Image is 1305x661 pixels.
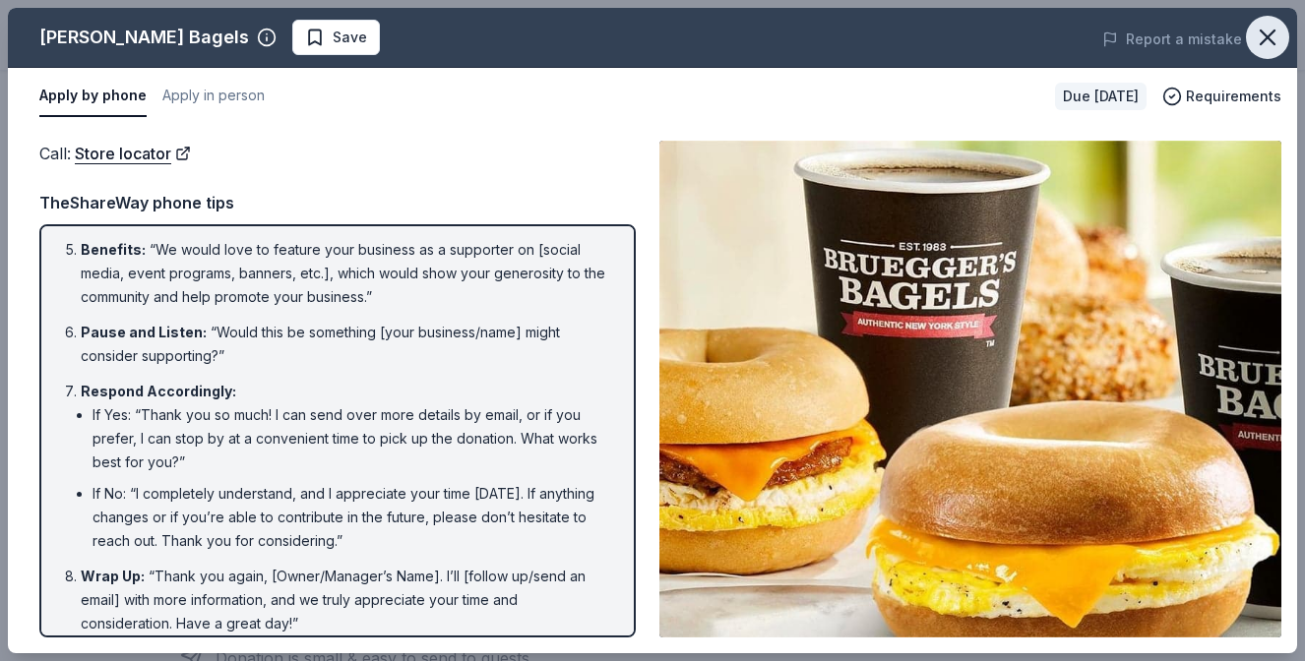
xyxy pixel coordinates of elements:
[81,238,606,309] li: “We would love to feature your business as a supporter on [social media, event programs, banners,...
[81,565,606,635] li: “Thank you again, [Owner/Manager’s Name]. I’ll [follow up/send an email] with more information, a...
[39,22,249,53] div: [PERSON_NAME] Bagels
[1055,83,1147,110] div: Due [DATE]
[81,383,236,399] span: Respond Accordingly :
[93,482,606,553] li: If No: “I completely understand, and I appreciate your time [DATE]. If anything changes or if you...
[93,403,606,474] li: If Yes: “Thank you so much! I can send over more details by email, or if you prefer, I can stop b...
[162,76,265,117] button: Apply in person
[39,190,636,215] div: TheShareWay phone tips
[39,141,636,166] div: Call :
[659,141,1281,637] img: Image for Bruegger's Bagels
[1102,28,1242,51] button: Report a mistake
[81,241,146,258] span: Benefits :
[75,141,191,166] a: Store locator
[333,26,367,49] span: Save
[81,324,207,340] span: Pause and Listen :
[1186,85,1281,108] span: Requirements
[81,321,606,368] li: “Would this be something [your business/name] might consider supporting?”
[81,568,145,584] span: Wrap Up :
[39,76,147,117] button: Apply by phone
[1162,85,1281,108] button: Requirements
[292,20,380,55] button: Save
